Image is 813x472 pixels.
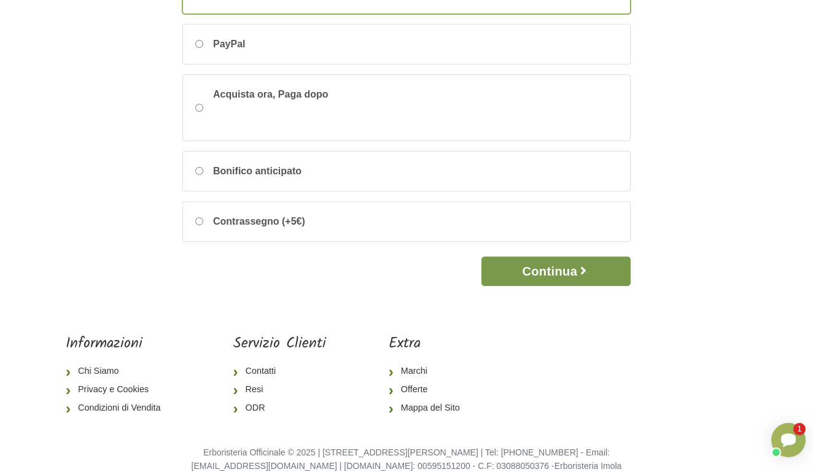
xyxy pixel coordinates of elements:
small: Erboristeria Officinale © 2025 | [STREET_ADDRESS][PERSON_NAME] | Tel: [PHONE_NUMBER] - Email: [EM... [192,447,622,471]
h5: Informazioni [66,335,170,353]
a: Privacy e Cookies [66,381,170,399]
span: Acquista ora, Paga dopo [213,87,397,128]
a: Mappa del Sito [389,399,470,417]
a: Resi [233,381,326,399]
a: Offerte [389,381,470,399]
a: Marchi [389,362,470,381]
span: Contrassegno (+5€) [213,214,305,229]
a: Chi Siamo [66,362,170,381]
iframe: PayPal Message 1 [213,102,397,124]
span: Bonifico anticipato [213,164,301,179]
input: Contrassegno (+5€) [195,217,203,225]
a: Condizioni di Vendita [66,399,170,417]
iframe: Smartsupp widget button [771,423,806,457]
a: ODR [233,399,326,417]
iframe: fb:page Facebook Social Plugin [532,335,747,378]
input: Bonifico anticipato [195,167,203,175]
input: Acquista ora, Paga dopo [195,104,203,112]
a: Erboristeria Imola [554,461,622,471]
input: PayPal [195,40,203,48]
span: PayPal [213,37,245,52]
button: Continua [481,257,631,286]
h5: Extra [389,335,470,353]
h5: Servizio Clienti [233,335,326,353]
a: Contatti [233,362,326,381]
